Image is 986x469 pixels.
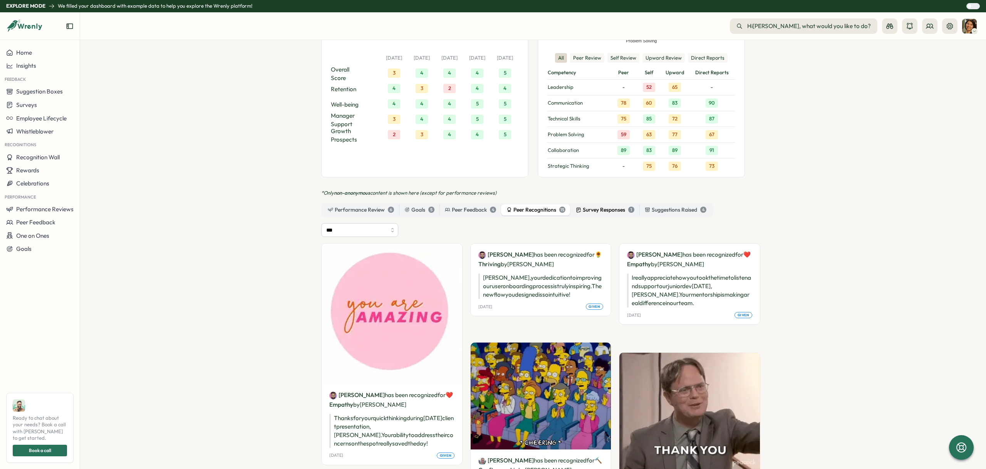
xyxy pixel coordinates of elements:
[329,414,454,448] p: Thanks for your quick thinking during [DATE] client presentation, [PERSON_NAME]. Your ability to ...
[706,146,718,155] div: 91
[478,457,486,465] img: Matthew Brooks
[607,53,639,63] button: Self Review
[706,114,718,124] div: 87
[478,250,604,269] p: has been recognized by [PERSON_NAME]
[688,69,735,79] th: Direct Reports
[443,130,456,139] div: 4
[547,95,611,111] td: Communication
[416,84,428,93] div: 3
[16,115,67,122] span: Employee Lifecycle
[499,115,511,124] div: 5
[614,163,633,170] div: -
[669,114,681,124] div: 72
[16,62,36,69] span: Insights
[331,68,362,79] div: Overall Score
[416,99,428,108] div: 4
[643,114,655,124] div: 85
[6,3,45,10] p: Explore Mode
[627,250,752,269] p: has been recognized by [PERSON_NAME]
[491,53,519,63] div: [DATE]
[547,127,611,143] td: Problem Solving
[478,250,534,259] a: Ali[PERSON_NAME]
[617,98,630,108] div: 78
[388,99,400,108] div: 4
[643,146,655,155] div: 83
[962,19,977,33] img: Sarah Johnson
[331,84,362,95] div: Retention
[589,304,600,309] span: given
[440,453,451,458] span: given
[13,399,25,412] img: Ali Khan
[329,390,454,409] p: has been recognized by [PERSON_NAME]
[611,69,636,79] th: Peer
[16,232,49,239] span: One on Ones
[499,68,511,78] div: 5
[443,115,456,124] div: 4
[643,162,655,171] div: 75
[13,445,67,456] button: Book a call
[416,115,428,124] div: 4
[58,3,252,10] p: We filled your dashboard with example data to help you explore the Wrenly platform!
[334,190,370,196] span: non-anonymous
[322,244,462,384] img: Recognition Image
[478,304,492,309] p: [DATE]
[499,99,511,108] div: 5
[408,53,436,63] div: [DATE]
[331,99,362,110] div: Well-being
[463,53,491,63] div: [DATE]
[471,99,483,108] div: 5
[662,69,689,79] th: Upward
[416,130,428,139] div: 3
[443,84,456,93] div: 2
[404,206,434,214] div: Goals
[331,115,362,125] div: Manager Support
[445,206,496,214] div: Peer Feedback
[321,190,745,197] p: *Only content is shown here (except for performance reviews)
[547,159,611,174] td: Strategic Thinking
[738,312,749,318] span: given
[669,146,681,155] div: 89
[490,207,496,213] div: 4
[471,343,611,450] img: Recognition Image
[328,206,394,214] div: Performance Review
[16,180,49,187] span: Celebrations
[16,101,37,108] span: Surveys
[669,98,681,108] div: 83
[627,274,752,307] p: I really appreciate how you took the time to listen and support our junior dev [DATE], [PERSON_NA...
[547,143,611,159] td: Collaboration
[643,98,655,108] div: 60
[669,130,681,139] div: 77
[499,130,511,139] div: 5
[691,84,732,91] div: -
[478,457,534,465] a: Matthew Brooks[PERSON_NAME]
[688,53,728,63] button: Direct Reports
[700,207,706,213] div: 4
[329,392,337,399] img: Ali
[16,205,74,213] span: Performance Reviews
[16,88,63,95] span: Suggestion Boxes
[331,130,362,141] div: Growth Prospects
[636,69,662,79] th: Self
[587,457,595,464] span: for
[16,219,55,226] span: Peer Feedback
[547,111,611,127] td: Technical Skills
[617,130,630,139] div: 59
[576,206,634,214] div: Survey Responses
[587,251,595,258] span: for
[471,68,483,78] div: 4
[329,391,453,408] span: ❤️ Empathy
[436,53,463,63] div: [DATE]
[16,154,60,161] span: Recognition Wall
[643,130,655,139] div: 63
[628,207,634,213] div: 1
[66,22,74,30] button: Expand sidebar
[706,130,718,139] div: 67
[626,38,657,43] text: Problem Solving
[627,313,641,318] p: [DATE]
[617,146,630,155] div: 89
[570,53,604,63] button: Peer Review
[388,84,400,93] div: 4
[443,68,456,78] div: 4
[730,18,877,34] button: Hi[PERSON_NAME], what would you like to do?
